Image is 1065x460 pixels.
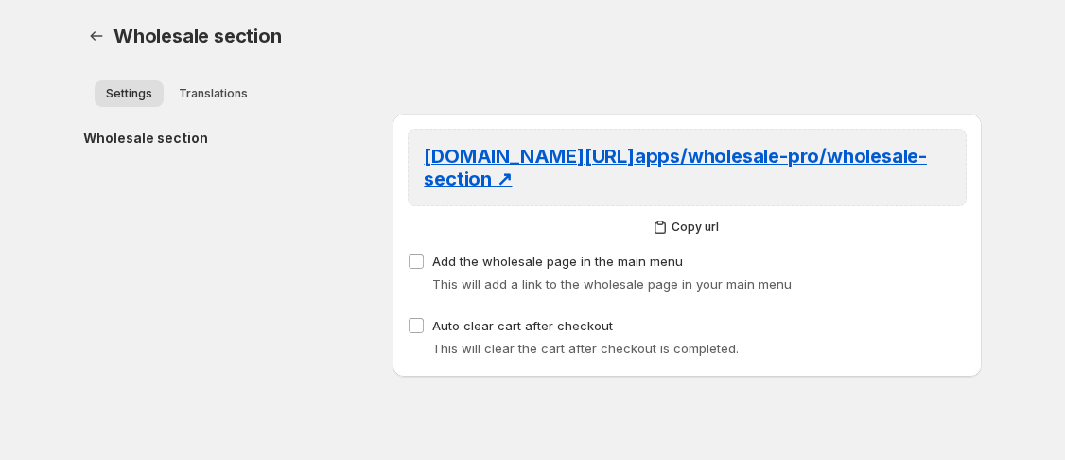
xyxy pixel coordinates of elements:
[432,341,739,356] span: This will clear the cart after checkout is completed.
[424,145,951,190] a: [DOMAIN_NAME][URL]apps/wholesale-pro/wholesale-section ↗
[432,318,613,333] span: Auto clear cart after checkout
[432,276,792,292] span: This will add a link to the wholesale page in your main menu
[179,86,248,101] span: Translations
[432,254,683,269] span: Add the wholesale page in the main menu
[672,220,719,235] span: Copy url
[424,145,927,190] span: [DOMAIN_NAME][URL] apps/wholesale-pro/wholesale-section ↗
[83,129,362,148] h2: Wholesale section
[408,214,967,240] button: Copy url
[113,25,282,47] span: Wholesale section
[106,86,152,101] span: Settings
